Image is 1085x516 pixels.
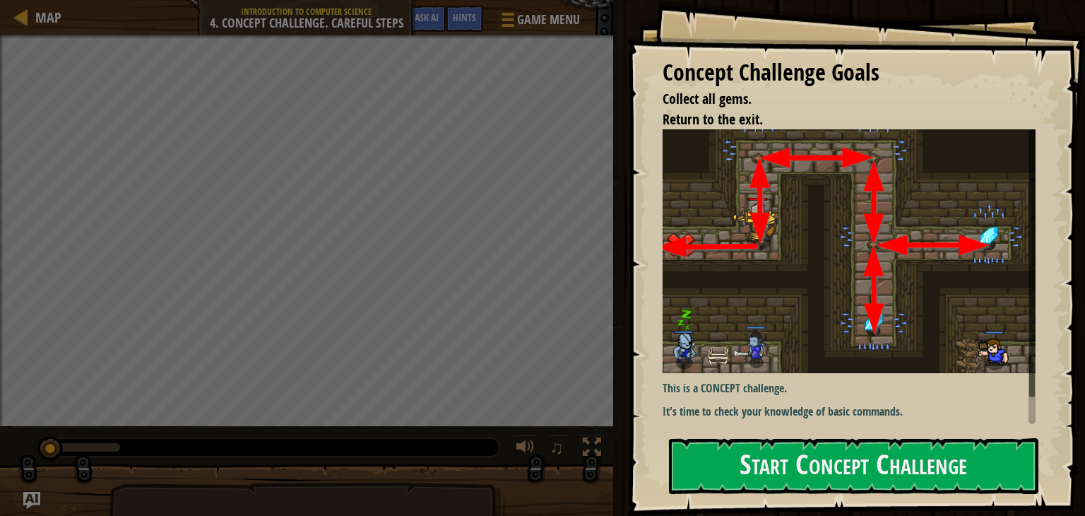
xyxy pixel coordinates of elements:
[35,8,61,27] span: Map
[663,110,763,129] span: Return to the exit.
[669,438,1038,494] button: Start Concept Challenge
[550,437,564,458] span: ♫
[645,89,1032,110] li: Collect all gems.
[645,110,1032,130] li: Return to the exit.
[511,435,540,464] button: Adjust volume
[547,435,571,464] button: ♫
[663,57,1036,89] div: Concept Challenge Goals
[415,11,439,24] span: Ask AI
[28,8,61,27] a: Map
[578,435,606,464] button: Toggle fullscreen
[663,89,752,108] span: Collect all gems.
[517,11,580,29] span: Game Menu
[453,11,476,24] span: Hints
[408,6,446,32] button: Ask AI
[23,492,40,509] button: Ask AI
[490,6,588,39] button: Game Menu
[663,380,1046,397] p: This is a CONCEPT challenge.
[663,129,1046,373] img: First assesment
[663,404,1046,420] p: It's time to check your knowledge of basic commands.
